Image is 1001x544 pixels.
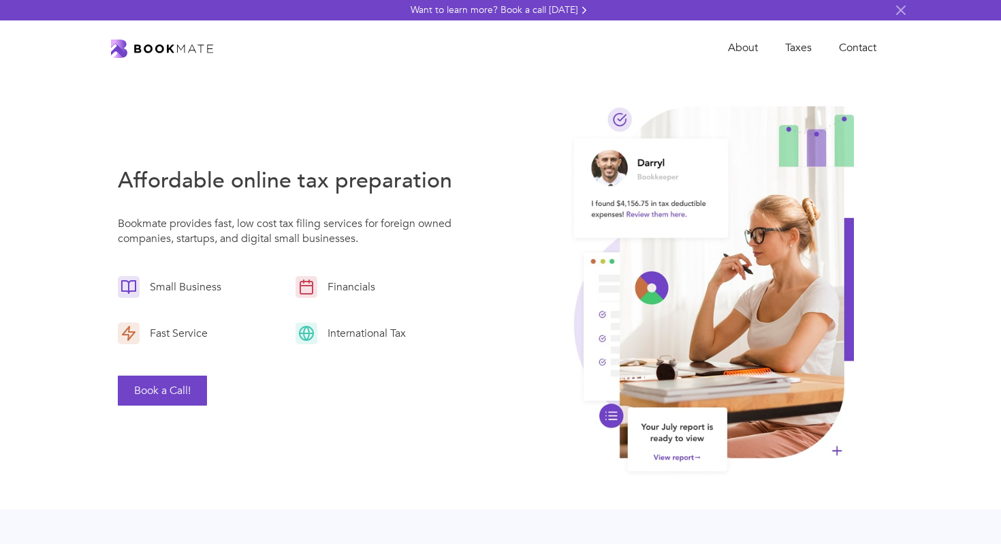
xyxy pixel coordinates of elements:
div: Want to learn more? Book a call [DATE] [411,3,578,17]
a: About [714,34,772,62]
h3: Affordable online tax preparation [118,166,462,196]
a: home [111,38,213,59]
div: Small Business [140,279,225,294]
a: Contact [825,34,890,62]
a: Want to learn more? Book a call [DATE] [411,3,590,17]
div: Financials [317,279,379,294]
div: Fast Service [140,326,211,341]
div: International Tax [317,326,409,341]
button: Book a Call! [118,376,207,406]
p: Bookmate provides fast, low cost tax filing services for foreign owned companies, startups, and d... [118,216,462,253]
a: Taxes [772,34,825,62]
